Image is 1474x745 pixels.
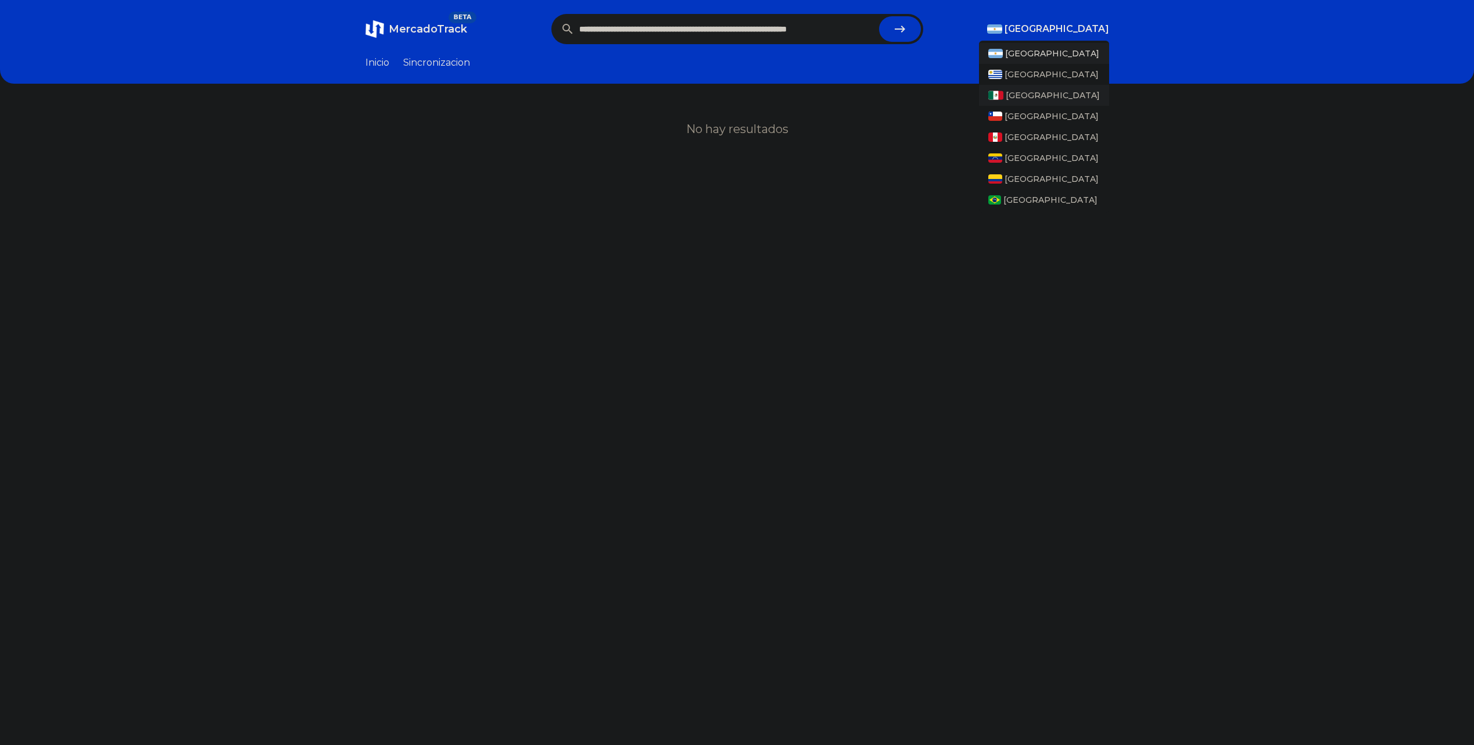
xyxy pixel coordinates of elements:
[988,70,1002,79] img: Uruguay
[1005,48,1099,59] span: [GEOGRAPHIC_DATA]
[1005,173,1099,185] span: [GEOGRAPHIC_DATA]
[1005,152,1099,164] span: [GEOGRAPHIC_DATA]
[1003,194,1098,206] span: [GEOGRAPHIC_DATA]
[988,49,1003,58] img: Argentina
[987,22,1109,36] button: [GEOGRAPHIC_DATA]
[979,106,1109,127] a: Chile[GEOGRAPHIC_DATA]
[365,20,384,38] img: MercadoTrack
[988,132,1002,142] img: Peru
[1005,22,1109,36] span: [GEOGRAPHIC_DATA]
[988,112,1002,121] img: Chile
[389,23,467,35] span: MercadoTrack
[979,64,1109,85] a: Uruguay[GEOGRAPHIC_DATA]
[987,24,1002,34] img: Argentina
[979,85,1109,106] a: Mexico[GEOGRAPHIC_DATA]
[365,56,389,70] a: Inicio
[1006,89,1100,101] span: [GEOGRAPHIC_DATA]
[979,43,1109,64] a: Argentina[GEOGRAPHIC_DATA]
[988,91,1003,100] img: Mexico
[449,12,476,23] span: BETA
[979,148,1109,169] a: Venezuela[GEOGRAPHIC_DATA]
[365,20,467,38] a: MercadoTrackBETA
[988,174,1002,184] img: Colombia
[979,127,1109,148] a: Peru[GEOGRAPHIC_DATA]
[403,56,470,70] a: Sincronizacion
[1005,110,1099,122] span: [GEOGRAPHIC_DATA]
[686,121,788,137] h1: No hay resultados
[979,189,1109,210] a: Brasil[GEOGRAPHIC_DATA]
[988,153,1002,163] img: Venezuela
[1005,69,1099,80] span: [GEOGRAPHIC_DATA]
[988,195,1002,205] img: Brasil
[1005,131,1099,143] span: [GEOGRAPHIC_DATA]
[979,169,1109,189] a: Colombia[GEOGRAPHIC_DATA]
